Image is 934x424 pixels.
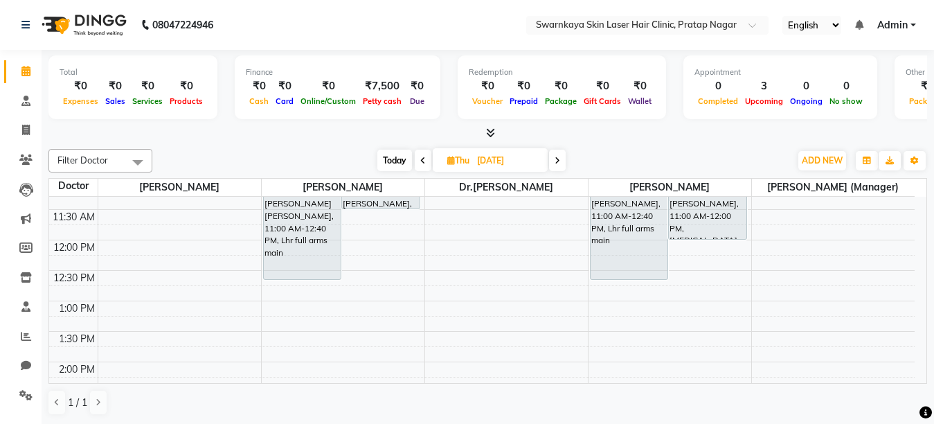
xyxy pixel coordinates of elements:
[60,78,102,94] div: ₹0
[469,67,655,78] div: Redemption
[262,179,424,196] span: [PERSON_NAME]
[60,67,206,78] div: Total
[506,96,541,106] span: Prepaid
[625,96,655,106] span: Wallet
[506,78,541,94] div: ₹0
[787,78,826,94] div: 0
[56,362,98,377] div: 2:00 PM
[580,78,625,94] div: ₹0
[264,180,341,279] div: [PERSON_NAME] [PERSON_NAME], 11:00 AM-12:40 PM, Lhr full arms main
[625,78,655,94] div: ₹0
[473,150,542,171] input: 2025-09-04
[272,96,297,106] span: Card
[129,96,166,106] span: Services
[98,179,261,196] span: [PERSON_NAME]
[589,179,751,196] span: [PERSON_NAME]
[694,67,866,78] div: Appointment
[152,6,213,44] b: 08047224946
[669,180,746,239] div: [PERSON_NAME], 11:00 AM-12:00 PM, [MEDICAL_DATA] (LHR) 6 Sessions - Bikni
[102,78,129,94] div: ₹0
[826,96,866,106] span: No show
[129,78,166,94] div: ₹0
[57,154,108,166] span: Filter Doctor
[580,96,625,106] span: Gift Cards
[166,78,206,94] div: ₹0
[406,96,428,106] span: Due
[246,96,272,106] span: Cash
[469,78,506,94] div: ₹0
[802,155,843,166] span: ADD NEW
[68,396,87,410] span: 1 / 1
[60,96,102,106] span: Expenses
[49,179,98,193] div: Doctor
[35,6,130,44] img: logo
[56,332,98,346] div: 1:30 PM
[752,179,915,196] span: [PERSON_NAME] (Manager)
[359,96,405,106] span: Petty cash
[246,78,272,94] div: ₹0
[50,210,98,224] div: 11:30 AM
[798,151,846,170] button: ADD NEW
[877,18,908,33] span: Admin
[826,78,866,94] div: 0
[51,271,98,285] div: 12:30 PM
[272,78,297,94] div: ₹0
[591,180,668,279] div: [PERSON_NAME], 11:00 AM-12:40 PM, Lhr full arms main
[166,96,206,106] span: Products
[377,150,412,171] span: Today
[742,78,787,94] div: 3
[694,78,742,94] div: 0
[359,78,405,94] div: ₹7,500
[56,301,98,316] div: 1:00 PM
[694,96,742,106] span: Completed
[51,240,98,255] div: 12:00 PM
[444,155,473,166] span: Thu
[787,96,826,106] span: Ongoing
[246,67,429,78] div: Finance
[405,78,429,94] div: ₹0
[742,96,787,106] span: Upcoming
[297,78,359,94] div: ₹0
[541,78,580,94] div: ₹0
[469,96,506,106] span: Voucher
[541,96,580,106] span: Package
[297,96,359,106] span: Online/Custom
[425,179,588,196] span: Dr.[PERSON_NAME]
[102,96,129,106] span: Sales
